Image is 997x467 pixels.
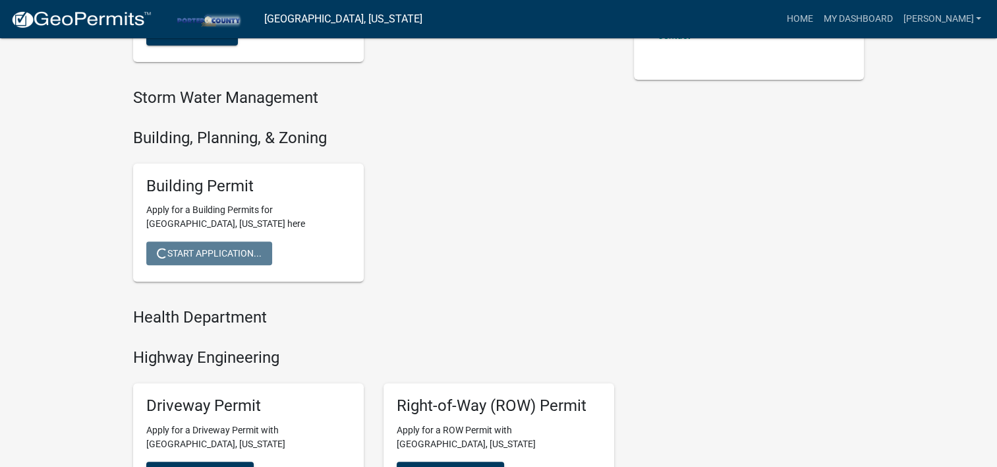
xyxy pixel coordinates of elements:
h4: Building, Planning, & Zoning [133,129,614,148]
p: Apply for a Driveway Permit with [GEOGRAPHIC_DATA], [US_STATE] [146,423,351,451]
p: Apply for a Building Permits for [GEOGRAPHIC_DATA], [US_STATE] here [146,203,351,231]
h5: Driveway Permit [146,396,351,416]
button: Start Application... [146,241,272,265]
span: Start Renewal [157,28,227,39]
h5: Building Permit [146,177,351,196]
h4: Highway Engineering [133,348,614,367]
p: Apply for a ROW Permit with [GEOGRAPHIC_DATA], [US_STATE] [397,423,601,451]
a: [GEOGRAPHIC_DATA], [US_STATE] [264,8,422,30]
a: Home [781,7,818,32]
h4: Storm Water Management [133,88,614,108]
a: My Dashboard [818,7,897,32]
h4: Health Department [133,308,614,327]
span: Start Application... [157,248,262,259]
a: [PERSON_NAME] [897,7,986,32]
img: Porter County, Indiana [162,10,254,28]
h5: Right-of-Way (ROW) Permit [397,396,601,416]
